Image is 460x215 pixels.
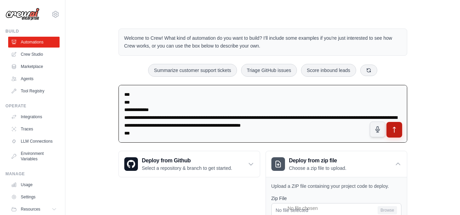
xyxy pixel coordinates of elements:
[8,86,60,96] a: Tool Registry
[8,73,60,84] a: Agents
[8,179,60,190] a: Usage
[5,8,39,21] img: Logo
[8,49,60,60] a: Crew Studio
[8,136,60,147] a: LLM Connections
[8,204,60,215] button: Resources
[426,182,460,215] iframe: Chat Widget
[21,207,40,212] span: Resources
[5,103,60,109] div: Operate
[5,171,60,177] div: Manage
[142,165,232,172] p: Select a repository & branch to get started.
[8,111,60,122] a: Integrations
[8,148,60,164] a: Environment Variables
[289,165,347,172] p: Choose a zip file to upload.
[8,61,60,72] a: Marketplace
[124,34,401,50] p: Welcome to Crew! What kind of automation do you want to build? I'll include some examples if you'...
[8,192,60,202] a: Settings
[8,37,60,48] a: Automations
[142,157,232,165] h3: Deploy from Github
[301,64,356,77] button: Score inbound leads
[5,29,60,34] div: Build
[271,183,401,190] p: Upload a ZIP file containing your project code to deploy.
[148,64,237,77] button: Summarize customer support tickets
[8,124,60,135] a: Traces
[241,64,297,77] button: Triage GitHub issues
[271,195,401,202] label: Zip File
[289,157,347,165] h3: Deploy from zip file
